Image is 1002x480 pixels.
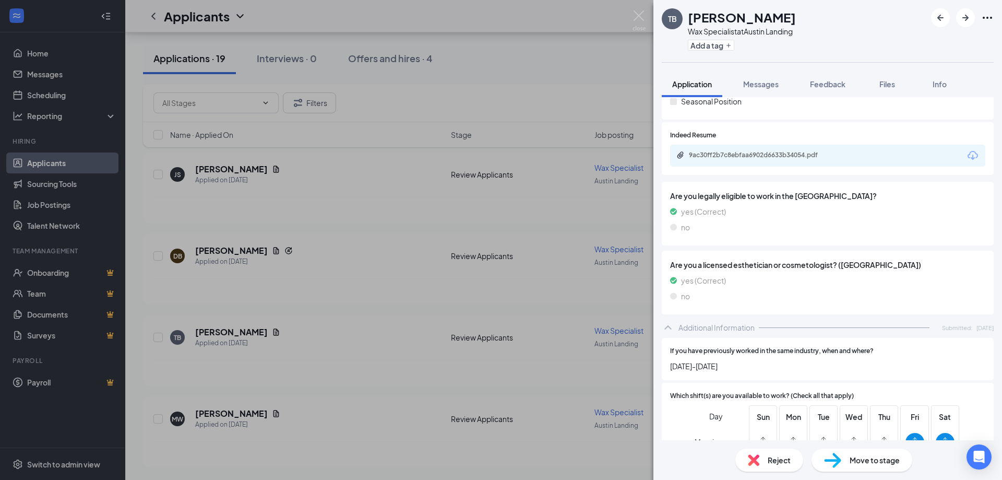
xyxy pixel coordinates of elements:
svg: ChevronUp [662,321,674,334]
span: no [681,221,690,233]
div: Wax Specialist at Austin Landing [688,26,796,37]
div: Open Intercom Messenger [967,444,992,470]
a: Paperclip9ac30ff2b7c8ebfaa6902d6633b34054.pdf [676,151,845,161]
span: yes (Correct) [681,206,726,217]
span: Seasonal Position [681,96,742,107]
span: Fri [905,411,924,423]
button: ArrowLeftNew [931,8,950,27]
span: Files [879,79,895,89]
span: Sat [936,411,955,423]
span: yes (Correct) [681,275,726,286]
span: Reject [768,454,791,466]
span: Sun [754,411,772,423]
span: Info [933,79,947,89]
span: Which shift(s) are you available to work? (Check all that apply) [670,391,854,401]
span: Day [709,411,723,422]
span: If you have previously worked in the same industry, when and where? [670,346,874,356]
div: TB [668,14,677,24]
span: [DATE] [976,323,994,332]
span: Mon [784,411,803,423]
div: 9ac30ff2b7c8ebfaa6902d6633b34054.pdf [689,151,835,159]
span: Move to stage [850,454,900,466]
svg: ArrowRight [959,11,972,24]
span: Feedback [810,79,845,89]
svg: ArrowLeftNew [934,11,947,24]
button: ArrowRight [956,8,975,27]
span: Indeed Resume [670,131,716,141]
span: [DATE]-[DATE] [670,360,985,372]
h1: [PERSON_NAME] [688,8,796,26]
span: no [681,290,690,302]
span: Submitted: [942,323,972,332]
svg: Ellipses [981,11,994,24]
span: Wed [844,411,863,423]
span: Application [672,79,712,89]
svg: Plus [725,42,732,49]
svg: Paperclip [676,151,685,159]
span: Are you legally eligible to work in the [GEOGRAPHIC_DATA]? [670,190,985,202]
div: Additional Information [678,322,755,333]
span: Messages [743,79,779,89]
span: Are you a licensed esthetician or cosmetologist? ([GEOGRAPHIC_DATA]) [670,259,985,271]
span: Morning [695,432,723,451]
button: PlusAdd a tag [688,40,734,51]
span: Tue [814,411,833,423]
span: Thu [875,411,893,423]
svg: Download [967,149,979,162]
